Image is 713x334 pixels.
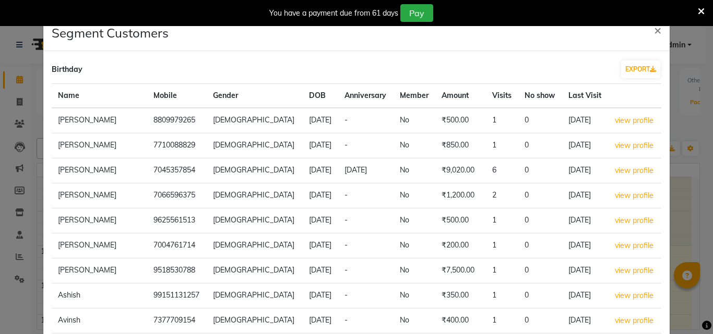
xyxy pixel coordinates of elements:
[394,283,435,308] td: No
[338,108,394,133] td: -
[207,84,302,108] th: Gender
[518,108,562,133] td: 0
[646,15,670,44] button: Close
[518,84,562,108] th: No show
[614,315,654,327] button: view profile
[147,108,207,133] td: 8809979265
[394,308,435,333] td: No
[435,233,486,258] td: ₹200.00
[303,158,338,183] td: [DATE]
[147,208,207,233] td: 9625561513
[518,258,562,283] td: 0
[394,108,435,133] td: No
[147,183,207,208] td: 7066596375
[394,258,435,283] td: No
[518,308,562,333] td: 0
[435,208,486,233] td: ₹500.00
[614,265,654,277] button: view profile
[269,8,398,19] div: You have a payment due from 61 days
[338,183,394,208] td: -
[614,190,654,202] button: view profile
[207,208,302,233] td: [DEMOGRAPHIC_DATA]
[486,208,518,233] td: 1
[486,283,518,308] td: 1
[435,158,486,183] td: ₹9,020.00
[207,283,302,308] td: [DEMOGRAPHIC_DATA]
[614,115,654,127] button: view profile
[207,258,302,283] td: [DEMOGRAPHIC_DATA]
[562,308,609,333] td: [DATE]
[394,233,435,258] td: No
[562,133,609,158] td: [DATE]
[614,165,654,177] button: view profile
[654,22,661,38] span: ×
[435,84,486,108] th: Amount
[394,133,435,158] td: No
[52,64,82,75] div: Birthday
[303,133,338,158] td: [DATE]
[52,158,147,183] td: [PERSON_NAME]
[207,133,302,158] td: [DEMOGRAPHIC_DATA]
[518,133,562,158] td: 0
[394,183,435,208] td: No
[400,4,433,22] button: Pay
[338,158,394,183] td: [DATE]
[435,108,486,133] td: ₹500.00
[518,183,562,208] td: 0
[303,283,338,308] td: [DATE]
[614,215,654,227] button: view profile
[303,308,338,333] td: [DATE]
[518,208,562,233] td: 0
[52,308,147,333] td: Avinsh
[562,208,609,233] td: [DATE]
[303,84,338,108] th: DOB
[338,233,394,258] td: -
[338,308,394,333] td: -
[621,60,660,78] button: EXPORT
[486,108,518,133] td: 1
[303,183,338,208] td: [DATE]
[147,233,207,258] td: 7004761714
[486,183,518,208] td: 2
[562,84,609,108] th: Last Visit
[562,258,609,283] td: [DATE]
[52,108,147,133] td: [PERSON_NAME]
[52,133,147,158] td: [PERSON_NAME]
[562,183,609,208] td: [DATE]
[394,84,435,108] th: Member
[338,133,394,158] td: -
[562,233,609,258] td: [DATE]
[303,208,338,233] td: [DATE]
[394,158,435,183] td: No
[303,108,338,133] td: [DATE]
[518,158,562,183] td: 0
[562,283,609,308] td: [DATE]
[486,158,518,183] td: 6
[486,84,518,108] th: Visits
[147,308,207,333] td: 7377709154
[562,108,609,133] td: [DATE]
[518,283,562,308] td: 0
[338,258,394,283] td: -
[614,140,654,152] button: view profile
[394,208,435,233] td: No
[52,23,169,42] h4: Segment Customers
[338,208,394,233] td: -
[52,233,147,258] td: [PERSON_NAME]
[486,308,518,333] td: 1
[614,290,654,302] button: view profile
[52,84,147,108] th: Name
[486,133,518,158] td: 1
[52,283,147,308] td: Ashish
[338,283,394,308] td: -
[435,258,486,283] td: ₹7,500.00
[52,208,147,233] td: [PERSON_NAME]
[486,258,518,283] td: 1
[207,158,302,183] td: [DEMOGRAPHIC_DATA]
[486,233,518,258] td: 1
[614,240,654,252] button: view profile
[435,133,486,158] td: ₹850.00
[518,233,562,258] td: 0
[338,84,394,108] th: Anniversary
[147,283,207,308] td: 99151131257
